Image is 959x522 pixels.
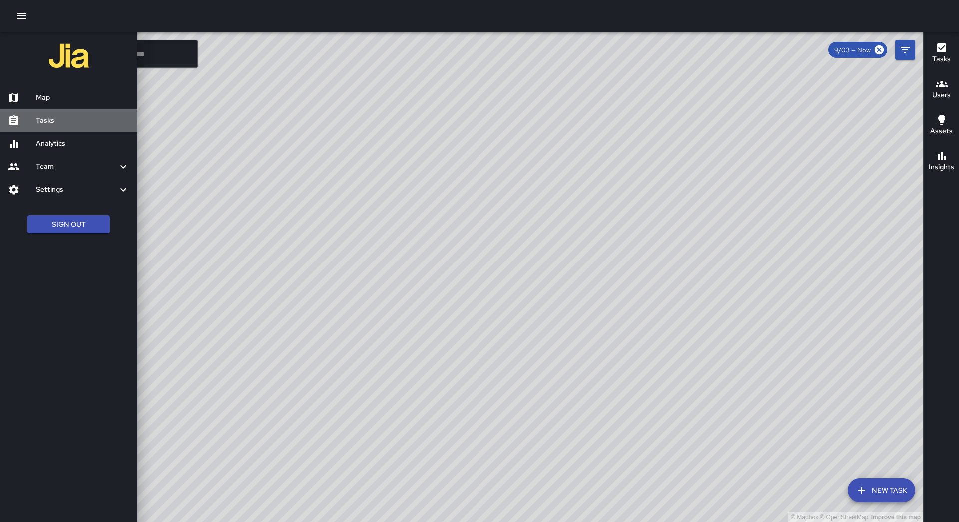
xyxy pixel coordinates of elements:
[932,54,951,65] h6: Tasks
[49,36,89,76] img: jia-logo
[36,92,129,103] h6: Map
[930,126,953,137] h6: Assets
[929,162,954,173] h6: Insights
[36,184,117,195] h6: Settings
[27,215,110,234] button: Sign Out
[932,90,951,101] h6: Users
[36,138,129,149] h6: Analytics
[848,478,915,502] button: New Task
[36,161,117,172] h6: Team
[36,115,129,126] h6: Tasks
